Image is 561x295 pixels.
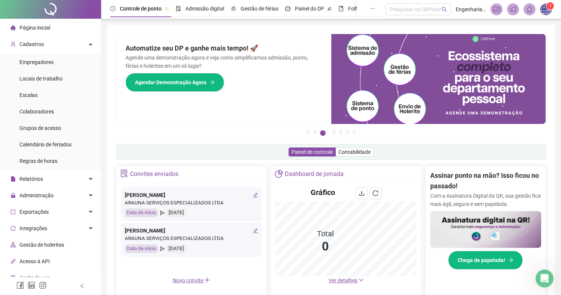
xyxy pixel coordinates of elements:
[448,251,523,270] button: Chega de papelada!
[292,149,333,155] span: Painel de controle
[135,78,206,86] span: Agendar Demonstração Agora
[167,209,186,217] div: [DATE]
[19,275,50,281] span: Aceite de uso
[130,168,178,180] div: Convites enviados
[19,258,50,264] span: Acesso à API
[311,187,335,198] h4: Gráfico
[167,244,186,253] div: [DATE]
[173,277,210,283] span: Novo convite
[327,7,332,11] span: pushpin
[160,244,165,253] span: send
[549,3,552,9] span: 1
[120,6,162,12] span: Controle de ponto
[456,5,486,13] span: Engenharia - QRPoint
[546,2,554,10] sup: Atualize o seu contato no menu Meus Dados
[253,192,258,198] span: edit
[540,4,552,15] img: 7717
[493,6,500,13] span: fund
[241,6,278,12] span: Gestão de férias
[508,258,513,263] span: arrow-right
[19,41,44,47] span: Cadastros
[125,244,158,253] div: Data de início
[19,25,50,31] span: Página inicial
[526,6,533,13] span: bell
[19,209,49,215] span: Exportações
[19,125,61,131] span: Grupos de acesso
[352,130,356,134] button: 7
[320,130,326,136] button: 3
[126,54,322,70] p: Agende uma demonstração agora e veja como simplificamos admissão, ponto, férias e holerites em um...
[19,92,37,98] span: Escalas
[275,170,283,177] span: pie-chart
[430,170,541,192] h2: Assinar ponto na mão? Isso ficou no passado!
[125,235,258,243] div: ARAUNA SERVIÇOS ESPECIALIZADOS LTDA
[204,277,210,283] span: plus
[10,193,16,198] span: lock
[338,149,371,155] span: Contabilidade
[79,283,85,289] span: left
[536,270,554,288] iframe: Intercom live chat
[307,130,310,134] button: 1
[10,275,16,280] span: audit
[285,168,344,180] div: Dashboard de jornada
[285,6,290,11] span: dashboard
[430,192,541,208] p: Com a Assinatura Digital da QR, sua gestão fica mais ágil, segura e sem papelada.
[19,158,57,164] span: Regras de horas
[19,176,43,182] span: Relatórios
[332,130,336,134] button: 4
[10,226,16,231] span: sync
[370,6,375,11] span: ellipsis
[165,7,169,11] span: pushpin
[331,34,546,124] img: banner%2Fd57e337e-a0d3-4837-9615-f134fc33a8e6.png
[441,7,447,12] span: search
[10,42,16,47] span: user-add
[253,228,258,233] span: edit
[348,6,396,12] span: Folha de pagamento
[19,142,72,147] span: Calendário de feriados
[10,209,16,215] span: export
[126,73,224,92] button: Agendar Demonstração Agora
[186,6,224,12] span: Admissão digital
[329,277,364,283] a: Ver detalhes down
[339,130,343,134] button: 5
[209,80,215,85] span: arrow-right
[126,43,322,54] h2: Automatize seu DP e ganhe mais tempo! 🚀
[359,190,365,196] span: download
[19,225,47,231] span: Integrações
[10,25,16,30] span: home
[16,282,24,289] span: facebook
[510,6,516,13] span: notification
[231,6,236,11] span: sun
[176,6,181,11] span: file-done
[10,242,16,247] span: apartment
[313,130,317,134] button: 2
[338,6,344,11] span: book
[19,109,54,115] span: Colaboradores
[10,259,16,264] span: api
[19,242,64,248] span: Gestão de holerites
[120,170,128,177] span: solution
[359,277,364,283] span: down
[125,191,258,199] div: [PERSON_NAME]
[10,176,16,182] span: file
[458,256,505,264] span: Chega de papelada!
[295,6,324,12] span: Painel do DP
[28,282,35,289] span: linkedin
[39,282,46,289] span: instagram
[329,277,358,283] span: Ver detalhes
[160,209,165,217] span: send
[19,76,63,82] span: Locais de trabalho
[346,130,349,134] button: 6
[125,199,258,207] div: ARAUNA SERVIÇOS ESPECIALIZADOS LTDA
[110,6,115,11] span: clock-circle
[19,192,54,198] span: Administração
[125,209,158,217] div: Data de início
[373,190,378,196] span: reload
[19,59,54,65] span: Empregadores
[125,226,258,235] div: [PERSON_NAME]
[430,211,541,248] img: banner%2F02c71560-61a6-44d4-94b9-c8ab97240462.png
